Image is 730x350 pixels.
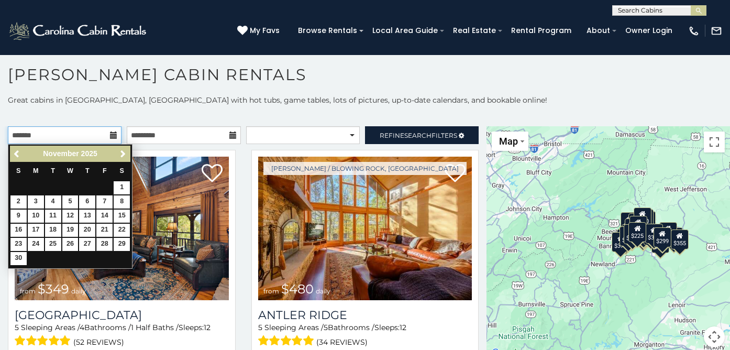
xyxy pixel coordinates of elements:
a: 5 [62,195,79,209]
a: 14 [96,210,113,223]
a: 21 [96,224,113,237]
span: Map [499,136,518,147]
span: (34 reviews) [316,335,368,349]
a: 7 [96,195,113,209]
span: (52 reviews) [73,335,124,349]
span: Next [119,150,127,158]
span: My Favs [250,25,280,36]
a: Real Estate [448,23,501,39]
span: $480 [281,281,314,297]
a: RefineSearchFilters [365,126,479,144]
a: 15 [114,210,130,223]
a: 10 [28,210,44,223]
h3: Diamond Creek Lodge [15,308,229,322]
a: 13 [79,210,95,223]
a: 2 [10,195,27,209]
span: 1 Half Baths / [131,323,179,332]
button: Map camera controls [704,326,725,347]
a: 17 [28,224,44,237]
div: $930 [659,222,677,242]
button: Toggle fullscreen view [704,132,725,152]
div: $225 [628,222,646,242]
a: Owner Login [620,23,678,39]
img: White-1-2.png [8,20,149,41]
a: Previous [11,147,24,160]
span: 12 [204,323,211,332]
a: Browse Rentals [293,23,362,39]
span: Previous [13,150,21,158]
a: [GEOGRAPHIC_DATA] [15,308,229,322]
span: Saturday [120,167,124,174]
a: [PERSON_NAME] / Blowing Rock, [GEOGRAPHIC_DATA] [263,162,467,175]
img: phone-regular-white.png [688,25,700,37]
div: $355 [671,229,689,249]
div: $320 [633,207,651,227]
a: Antler Ridge from $480 daily [258,157,472,300]
a: 12 [62,210,79,223]
div: Sleeping Areas / Bathrooms / Sleeps: [258,322,472,349]
a: 19 [62,224,79,237]
span: $349 [38,281,69,297]
span: Refine Filters [380,132,457,139]
a: 24 [28,238,44,251]
a: 6 [79,195,95,209]
span: from [263,287,279,295]
div: $395 [624,224,641,244]
div: $380 [645,224,662,244]
button: Change map style [492,132,528,151]
span: Wednesday [67,167,73,174]
a: 9 [10,210,27,223]
span: Tuesday [51,167,55,174]
span: daily [316,287,330,295]
a: 8 [114,195,130,209]
a: Add to favorites [202,163,223,185]
a: 1 [114,181,130,194]
a: Antler Ridge [258,308,472,322]
span: 5 [15,323,19,332]
div: $299 [653,227,671,247]
div: $255 [636,209,654,229]
span: 5 [324,323,328,332]
a: 26 [62,238,79,251]
a: 28 [96,238,113,251]
span: November [43,149,79,158]
a: 25 [45,238,61,251]
span: Sunday [16,167,20,174]
span: 4 [80,323,84,332]
img: mail-regular-white.png [711,25,722,37]
a: 27 [79,238,95,251]
span: Friday [103,167,107,174]
a: 18 [45,224,61,237]
span: Monday [33,167,39,174]
a: 20 [79,224,95,237]
a: 4 [45,195,61,209]
span: Search [404,132,432,139]
a: 30 [10,252,27,265]
a: 16 [10,224,27,237]
img: Antler Ridge [258,157,472,300]
span: 2025 [81,149,97,158]
span: Thursday [85,167,90,174]
a: Rental Program [506,23,577,39]
a: Next [116,147,129,160]
a: About [581,23,615,39]
span: 12 [400,323,406,332]
span: 5 [258,323,262,332]
span: from [20,287,36,295]
div: $325 [620,226,637,246]
div: $210 [629,216,647,236]
a: 3 [28,195,44,209]
a: 23 [10,238,27,251]
a: Local Area Guide [367,23,443,39]
a: 29 [114,238,130,251]
div: Sleeping Areas / Bathrooms / Sleeps: [15,322,229,349]
a: 22 [114,224,130,237]
a: My Favs [237,25,282,37]
span: daily [71,287,86,295]
a: 11 [45,210,61,223]
div: $635 [621,212,638,232]
div: $375 [612,232,629,252]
